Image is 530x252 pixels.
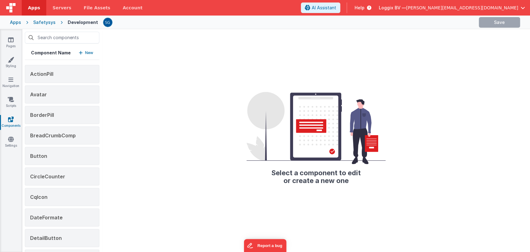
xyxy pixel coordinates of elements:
[25,32,99,44] input: Search components
[68,19,98,25] div: Development
[30,153,47,159] span: Button
[244,239,286,252] iframe: Marker.io feedback button
[79,50,93,56] button: New
[52,5,71,11] span: Servers
[379,5,525,11] button: Loggix BV — [PERSON_NAME][EMAIL_ADDRESS][DOMAIN_NAME]
[30,71,53,77] span: ActionPill
[10,19,21,25] div: Apps
[103,18,112,27] img: 385c22c1e7ebf23f884cbf6fb2c72b80
[30,194,48,200] span: CqIcon
[28,5,40,11] span: Apps
[30,132,76,139] span: BreadCrumbComp
[84,5,111,11] span: File Assets
[30,91,47,98] span: Avatar
[31,50,71,56] h5: Component Name
[30,173,65,180] span: CircleCounter
[379,5,406,11] span: Loggix BV —
[247,164,386,184] h2: Select a component to edit or create a new one
[30,235,62,241] span: DetailButton
[30,112,54,118] span: BorderPill
[479,17,520,28] button: Save
[30,214,63,221] span: DateFormate
[33,19,56,25] div: Safetysys
[85,50,93,56] p: New
[406,5,518,11] span: [PERSON_NAME][EMAIL_ADDRESS][DOMAIN_NAME]
[301,2,340,13] button: AI Assistant
[355,5,365,11] span: Help
[312,5,336,11] span: AI Assistant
